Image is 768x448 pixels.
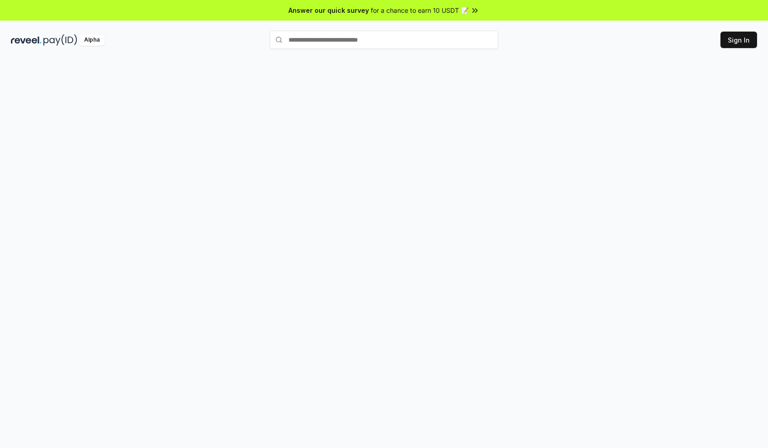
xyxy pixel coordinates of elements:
[79,34,105,46] div: Alpha
[43,34,77,46] img: pay_id
[11,34,42,46] img: reveel_dark
[371,5,469,15] span: for a chance to earn 10 USDT 📝
[288,5,369,15] span: Answer our quick survey
[720,32,757,48] button: Sign In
